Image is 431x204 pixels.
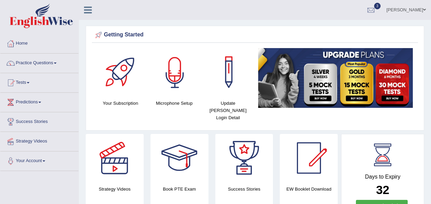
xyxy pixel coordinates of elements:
[280,185,338,193] h4: EW Booklet Download
[0,54,79,71] a: Practice Questions
[151,185,208,193] h4: Book PTE Exam
[151,100,198,107] h4: Microphone Setup
[94,30,416,40] div: Getting Started
[374,3,381,9] span: 3
[205,100,252,121] h4: Update [PERSON_NAME] Login Detail
[0,132,79,149] a: Strategy Videos
[258,48,413,108] img: small5.jpg
[0,73,79,90] a: Tests
[376,183,390,196] b: 32
[0,93,79,110] a: Predictions
[97,100,144,107] h4: Your Subscription
[0,112,79,129] a: Success Stories
[0,34,79,51] a: Home
[0,151,79,169] a: Your Account
[215,185,273,193] h4: Success Stories
[349,174,416,180] h4: Days to Expiry
[86,185,144,193] h4: Strategy Videos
